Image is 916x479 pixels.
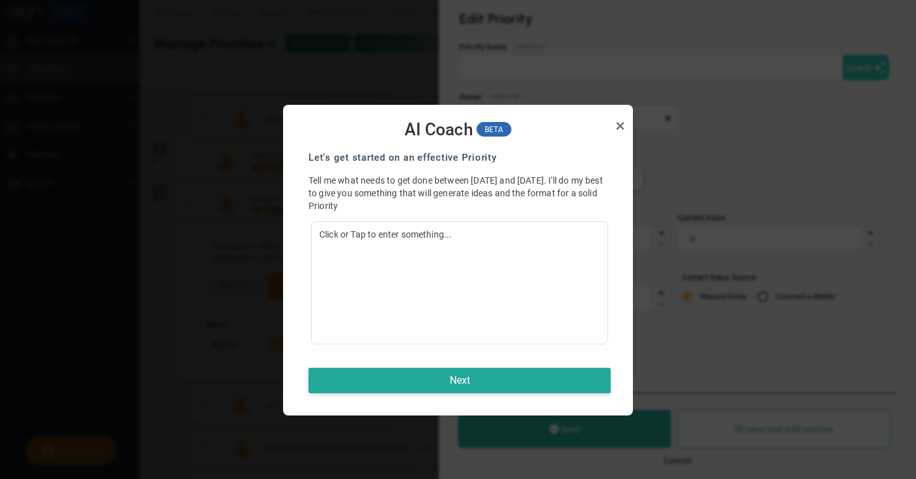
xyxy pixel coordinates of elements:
[309,174,611,212] p: Tell me what needs to get done between [DATE] and [DATE]. I'll do my best to give you something t...
[613,118,628,133] a: Close
[311,221,608,344] div: Click or Tap to enter something...
[476,122,512,137] span: BETA
[309,151,611,165] h3: Let's get started on an effective Priority
[405,119,473,140] span: AI Coach
[309,368,611,393] button: Next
